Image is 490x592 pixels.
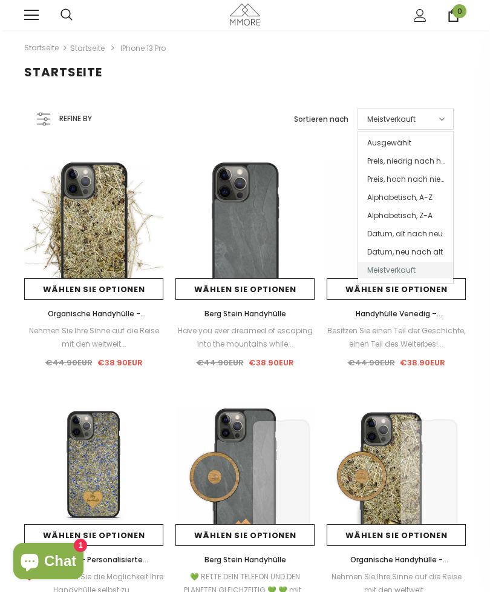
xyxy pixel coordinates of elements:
[327,553,466,567] a: Organische Handyhülle - [GEOGRAPHIC_DATA]
[294,113,348,125] label: Sortieren nach
[400,357,445,368] span: €38.90EUR
[175,524,315,546] a: Wählen Sie Optionen
[358,171,453,187] span: Preis, hoch nach niedrig
[175,553,315,567] a: Berg Stein Handyhülle
[120,43,166,53] span: iPhone 13 Pro
[24,307,163,321] a: Organische Handyhülle - [GEOGRAPHIC_DATA]
[197,357,244,368] span: €44.90EUR
[358,225,453,242] span: Datum, alt nach neu
[327,307,466,321] a: Handyhülle Venedig – minimalistische Beschriftung
[24,64,102,81] span: Startseite
[358,135,453,151] span: Ausgewählt
[358,244,453,260] span: Datum, neu nach alt
[24,41,59,56] a: Startseite
[24,324,163,351] div: Nehmen Sie Ihre Sinne auf die Reise mit den weltweit...
[327,524,466,546] a: Wählen Sie Optionen
[350,554,448,578] span: Organische Handyhülle - [GEOGRAPHIC_DATA]
[358,189,453,205] span: Alphabetisch, A-Z
[358,153,453,169] span: Preis, niedrig nach hoch
[327,278,466,300] a: Wählen Sie Optionen
[70,43,105,53] a: Startseite
[358,262,453,278] span: Meistverkauft
[452,4,466,18] span: 0
[175,324,315,351] div: Have you ever dreamed of escaping into the mountains while...
[97,357,143,368] span: €38.90EUR
[45,357,93,368] span: €44.90EUR
[48,308,146,332] span: Organische Handyhülle - [GEOGRAPHIC_DATA]
[230,4,260,25] img: MMORE Cases
[348,357,395,368] span: €44.90EUR
[10,543,87,582] inbox-online-store-chat: Onlineshop-Chat von Shopify
[358,207,453,224] span: Alphabetisch, Z-A
[59,112,92,125] span: Refine by
[341,308,452,332] span: Handyhülle Venedig – minimalistische Beschriftung
[175,278,315,300] a: Wählen Sie Optionen
[249,357,294,368] span: €38.90EUR
[447,9,460,22] a: 0
[204,308,286,319] span: Berg Stein Handyhülle
[327,324,466,351] div: Besitzen Sie einen Teil der Geschichte, einen Teil des Welterbes!...
[204,554,286,565] span: Berg Stein Handyhülle
[175,307,315,321] a: Berg Stein Handyhülle
[367,113,416,125] span: Meistverkauft
[24,278,163,300] a: Wählen Sie Optionen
